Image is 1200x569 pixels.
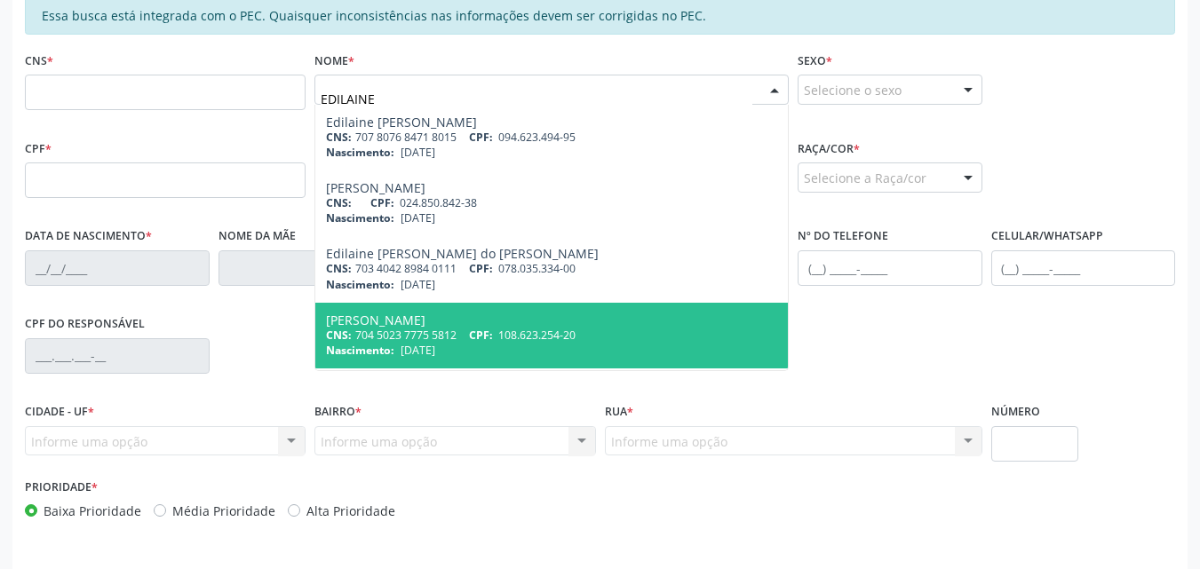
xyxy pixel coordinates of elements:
label: Nome da mãe [219,223,296,250]
div: Edilaine [PERSON_NAME] [326,115,777,130]
span: CPF: [469,261,493,276]
label: Cidade - UF [25,399,94,426]
span: 024.850.842-38 [400,195,477,210]
input: (__) _____-_____ [798,250,982,286]
label: Média Prioridade [172,502,275,520]
label: Data de nascimento [25,223,152,250]
label: Prioridade [25,474,98,502]
label: Baixa Prioridade [44,502,141,520]
span: CNS: [326,130,352,145]
div: 703 4042 8984 0111 [326,261,777,276]
div: Edilaine [PERSON_NAME] do [PERSON_NAME] [326,247,777,261]
span: 078.035.334-00 [498,261,576,276]
span: CNS: [326,195,352,210]
label: Raça/cor [798,135,860,162]
span: Selecione o sexo [804,81,902,99]
label: Rua [605,399,633,426]
div: [PERSON_NAME] [326,313,777,328]
div: 704 5023 7775 5812 [326,328,777,343]
label: Celular/WhatsApp [991,223,1103,250]
span: [DATE] [401,343,435,358]
span: CNS: [326,261,352,276]
input: Busque pelo nome (ou informe CNS ou CPF ao lado) [321,81,752,116]
span: [DATE] [401,277,435,292]
span: Nascimento: [326,277,394,292]
input: ___.___.___-__ [25,338,210,374]
span: Selecione a Raça/cor [804,169,926,187]
span: [DATE] [401,145,435,160]
label: Número [991,399,1040,426]
label: CPF do responsável [25,311,145,338]
span: Nascimento: [326,145,394,160]
span: Nascimento: [326,343,394,358]
span: Nascimento: [326,210,394,225]
span: 094.623.494-95 [498,130,576,145]
label: Sexo [798,47,832,75]
input: (__) _____-_____ [991,250,1176,286]
span: CNS: [326,328,352,343]
label: CNS [25,47,53,75]
label: Nº do Telefone [798,223,888,250]
label: CPF [25,135,52,162]
label: Bairro [314,399,362,426]
div: [PERSON_NAME] [326,181,777,195]
span: [DATE] [401,210,435,225]
span: CPF: [370,195,394,210]
span: CPF: [469,328,493,343]
label: Alta Prioridade [306,502,395,520]
div: 707 8076 8471 8015 [326,130,777,145]
span: CPF: [469,130,493,145]
input: __/__/____ [25,250,210,286]
span: 108.623.254-20 [498,328,576,343]
label: Nome [314,47,354,75]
